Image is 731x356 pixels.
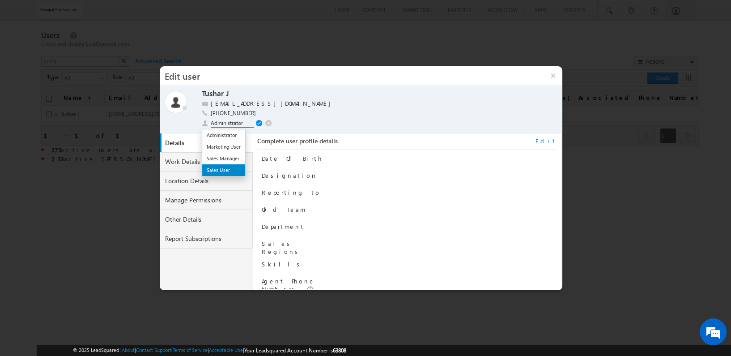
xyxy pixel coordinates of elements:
span: [PHONE_NUMBER] [211,109,256,118]
li: Sales User [202,164,245,176]
label: [EMAIL_ADDRESS][DOMAIN_NAME] [211,99,335,108]
label: Agent Phone Numbers [262,277,315,293]
a: Work Details [160,152,253,172]
label: Reporting to [262,189,321,196]
label: Sales Regions [262,240,301,255]
textarea: Type your message and hit 'Enter' [12,83,163,268]
a: About [122,347,135,353]
a: Contact Support [136,347,171,353]
label: Tushar [202,89,224,99]
a: Report Subscriptions [160,229,253,249]
div: Minimize live chat window [147,4,168,26]
a: Acceptable Use [209,347,243,353]
label: J [226,89,229,99]
label: Designation [262,172,317,179]
label: Old Team [262,206,306,213]
h3: Edit user [160,66,544,85]
label: Department [262,223,305,230]
a: Edit [535,137,557,145]
img: d_60004797649_company_0_60004797649 [15,47,38,59]
span: Administrator [211,119,254,128]
a: Other Details [160,210,253,229]
span: Your Leadsquared Account Number is [244,347,346,354]
a: Details [161,133,255,153]
li: Sales Manager [202,153,245,164]
label: Skills [262,260,303,268]
em: Start Chat [122,276,162,288]
li: Marketing User [202,141,245,153]
div: Chat with us now [47,47,150,59]
span: © 2025 LeadSquared | | | | | [73,346,346,355]
button: × [544,66,563,85]
div: Complete user profile details [257,137,557,150]
a: Location Details [160,172,253,191]
label: Date Of Birth [262,154,323,162]
span: 63808 [333,347,346,354]
a: Manage Permissions [160,191,253,210]
li: Administrator [202,129,245,141]
a: Terms of Service [173,347,208,353]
